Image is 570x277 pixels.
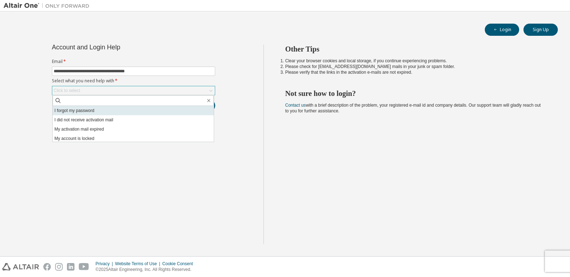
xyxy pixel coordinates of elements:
[285,103,306,108] a: Contact us
[55,263,63,271] img: instagram.svg
[54,88,80,93] div: Click to select
[52,44,183,50] div: Account and Login Help
[285,69,545,75] li: Please verify that the links in the activation e-mails are not expired.
[96,261,115,267] div: Privacy
[285,44,545,54] h2: Other Tips
[96,267,197,273] p: © 2025 Altair Engineering, Inc. All Rights Reserved.
[115,261,162,267] div: Website Terms of Use
[43,263,51,271] img: facebook.svg
[285,89,545,98] h2: Not sure how to login?
[162,261,197,267] div: Cookie Consent
[67,263,74,271] img: linkedin.svg
[52,59,215,64] label: Email
[285,58,545,64] li: Clear your browser cookies and local storage, if you continue experiencing problems.
[285,103,541,113] span: with a brief description of the problem, your registered e-mail id and company details. Our suppo...
[52,78,215,84] label: Select what you need help with
[4,2,93,9] img: Altair One
[523,24,558,36] button: Sign Up
[52,86,215,95] div: Click to select
[2,263,39,271] img: altair_logo.svg
[285,64,545,69] li: Please check for [EMAIL_ADDRESS][DOMAIN_NAME] mails in your junk or spam folder.
[79,263,89,271] img: youtube.svg
[485,24,519,36] button: Login
[53,106,214,115] li: I forgot my password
